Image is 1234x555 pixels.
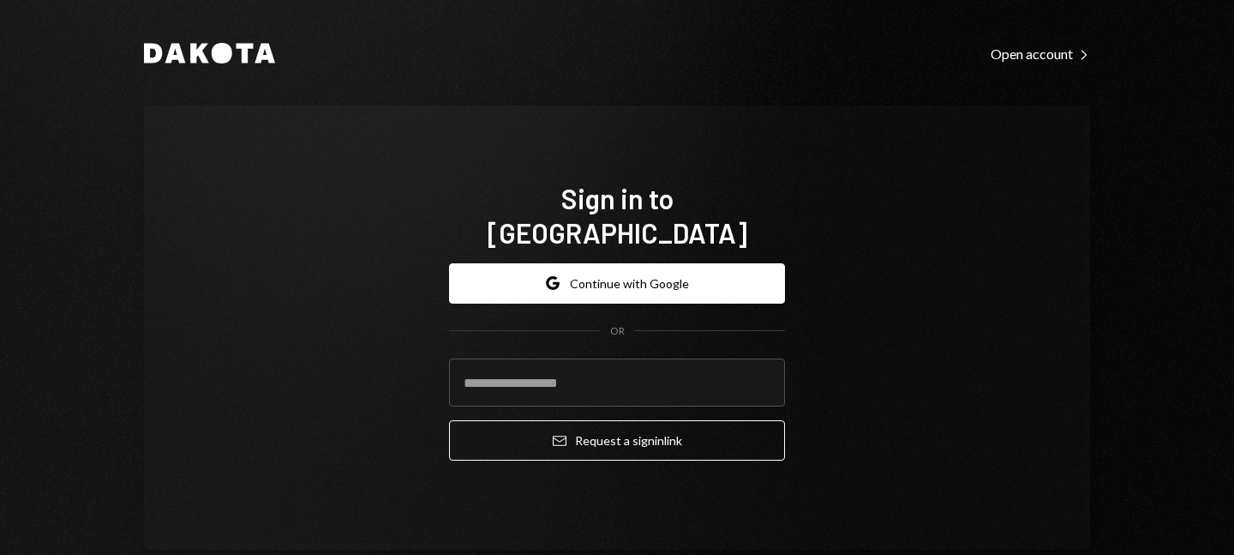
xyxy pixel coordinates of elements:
h1: Sign in to [GEOGRAPHIC_DATA] [449,181,785,250]
button: Continue with Google [449,263,785,304]
a: Open account [991,44,1090,63]
button: Request a signinlink [449,420,785,461]
div: OR [610,324,625,339]
div: Open account [991,45,1090,63]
